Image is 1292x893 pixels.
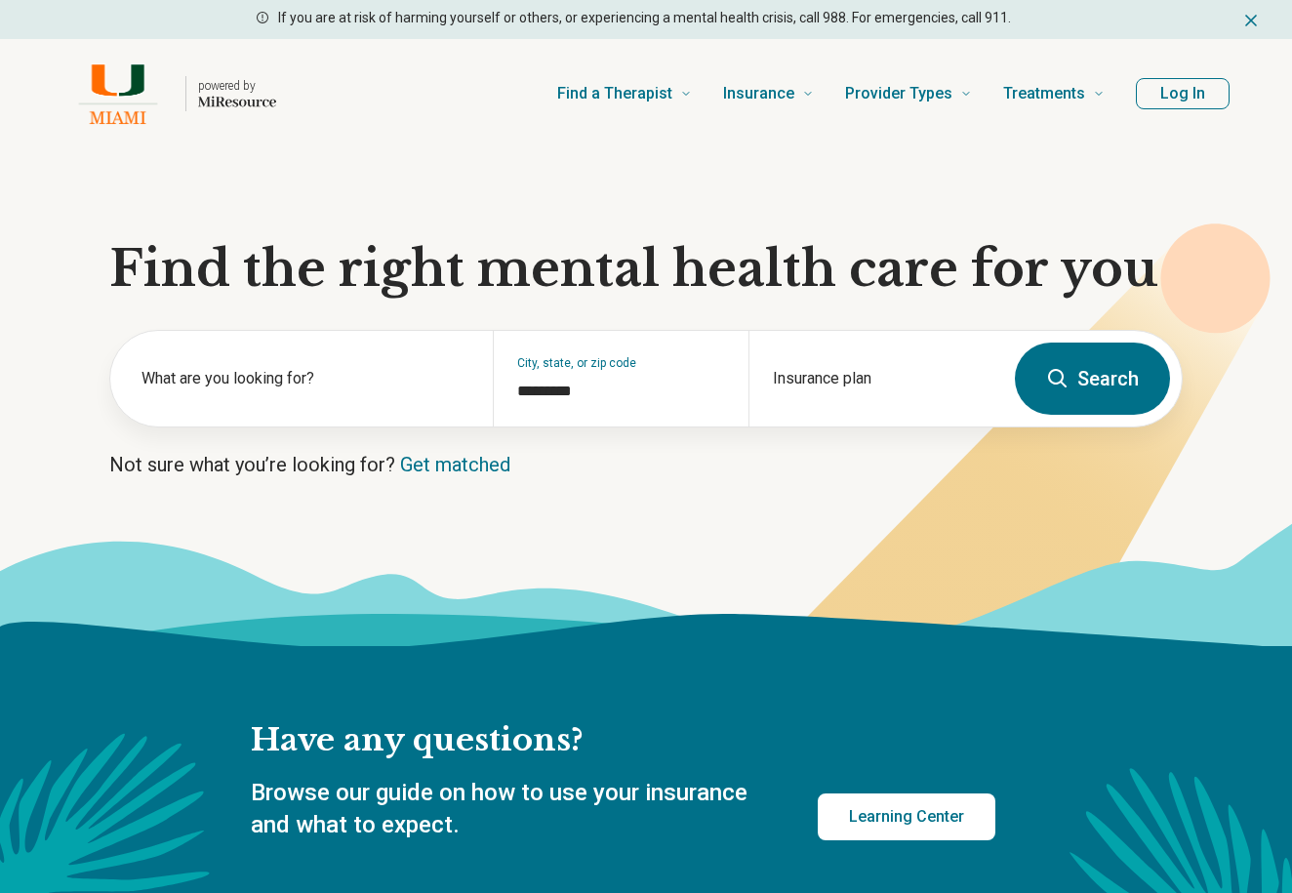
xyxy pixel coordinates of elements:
h1: Find the right mental health care for you [109,240,1183,299]
a: Provider Types [845,55,972,133]
a: Home page [62,62,276,125]
span: Insurance [723,80,794,107]
button: Log In [1136,78,1230,109]
span: Provider Types [845,80,952,107]
button: Search [1015,343,1170,415]
a: Treatments [1003,55,1105,133]
p: Browse our guide on how to use your insurance and what to expect. [251,777,771,842]
p: If you are at risk of harming yourself or others, or experiencing a mental health crisis, call 98... [278,8,1011,28]
label: What are you looking for? [141,367,469,390]
p: Not sure what you’re looking for? [109,451,1183,478]
a: Learning Center [818,793,995,840]
a: Find a Therapist [557,55,692,133]
p: powered by [198,78,276,94]
span: Find a Therapist [557,80,672,107]
button: Dismiss [1241,8,1261,31]
a: Get matched [400,453,510,476]
h2: Have any questions? [251,720,995,761]
a: Insurance [723,55,814,133]
span: Treatments [1003,80,1085,107]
